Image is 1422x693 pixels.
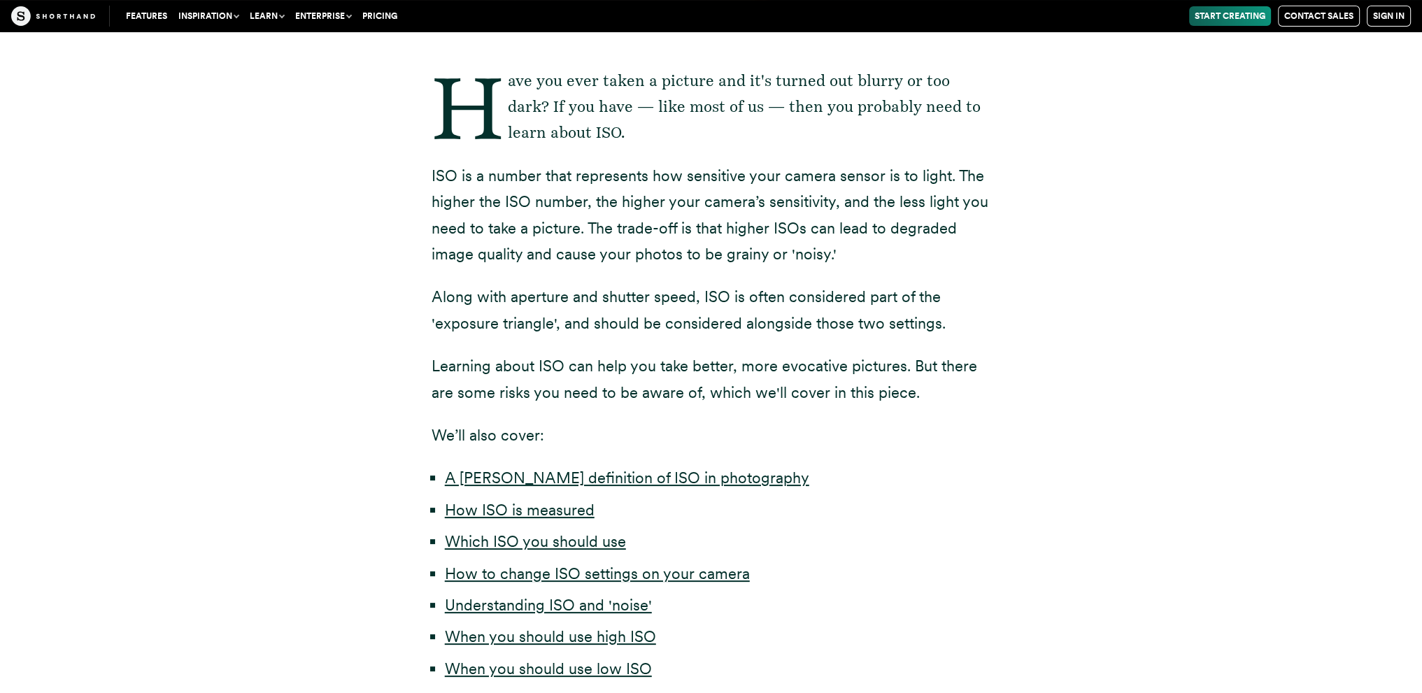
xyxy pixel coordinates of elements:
a: Understanding ISO and 'noise' [445,596,652,614]
p: Have you ever taken a picture and it's turned out blurry or too dark? If you have — like most of ... [432,68,991,146]
a: Which ISO you should use [445,532,626,550]
a: Contact Sales [1278,6,1360,27]
img: The Craft [11,6,95,26]
button: Learn [244,6,290,26]
a: A [PERSON_NAME] definition of ISO in photography [445,469,809,487]
p: ISO is a number that represents how sensitive your camera sensor is to light. The higher the ISO ... [432,163,991,268]
a: How ISO is measured [445,501,595,519]
a: How to change ISO settings on your camera [445,564,750,583]
a: Pricing [357,6,403,26]
p: We’ll also cover: [432,422,991,448]
button: Inspiration [173,6,244,26]
a: Sign in [1367,6,1411,27]
button: Enterprise [290,6,357,26]
a: When you should use low ISO [445,659,652,678]
a: Start Creating [1189,6,1271,26]
a: Features [120,6,173,26]
p: Learning about ISO can help you take better, more evocative pictures. But there are some risks yo... [432,353,991,406]
a: When you should use high ISO [445,627,656,645]
p: Along with aperture and shutter speed, ISO is often considered part of the 'exposure triangle', a... [432,284,991,336]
